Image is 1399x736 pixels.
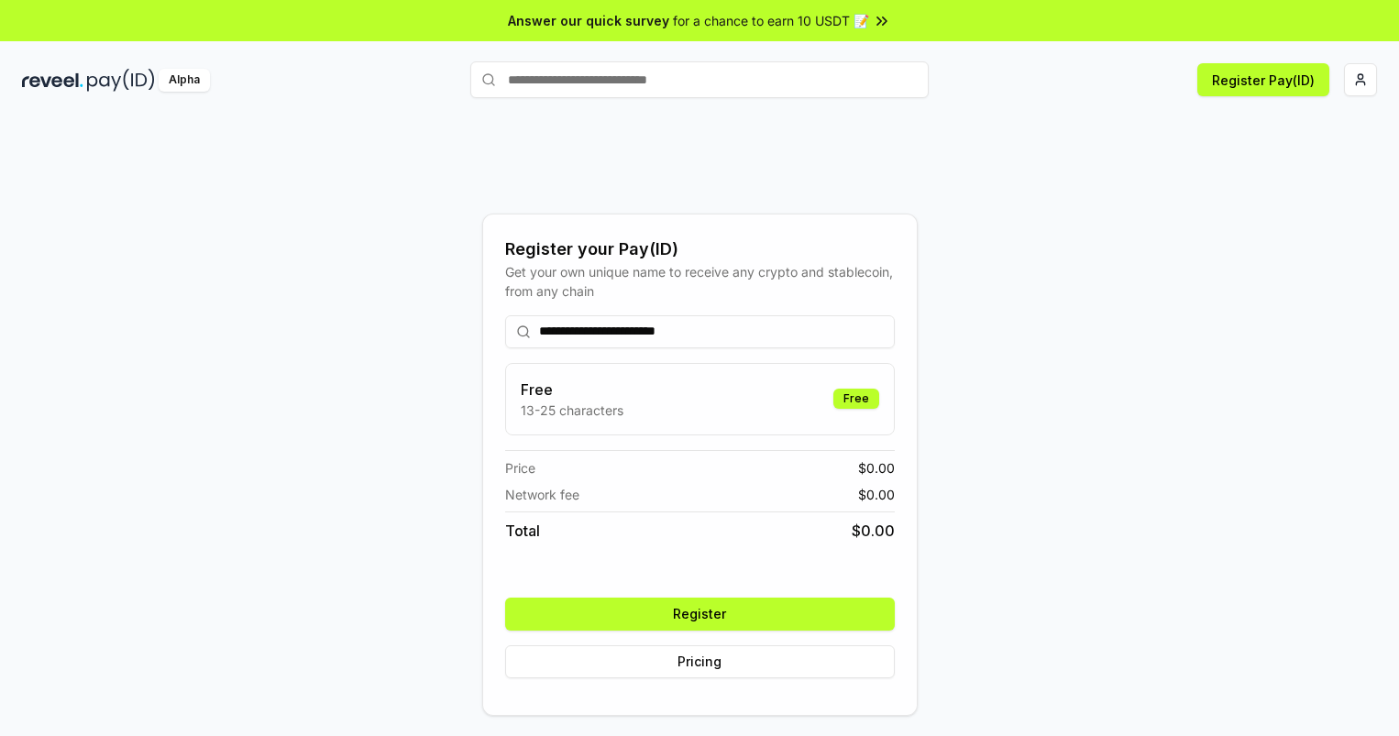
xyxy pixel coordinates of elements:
[858,485,895,504] span: $ 0.00
[87,69,155,92] img: pay_id
[505,645,895,678] button: Pricing
[521,379,623,401] h3: Free
[505,262,895,301] div: Get your own unique name to receive any crypto and stablecoin, from any chain
[858,458,895,478] span: $ 0.00
[505,458,535,478] span: Price
[505,520,540,542] span: Total
[505,485,579,504] span: Network fee
[505,236,895,262] div: Register your Pay(ID)
[508,11,669,30] span: Answer our quick survey
[1197,63,1329,96] button: Register Pay(ID)
[833,389,879,409] div: Free
[673,11,869,30] span: for a chance to earn 10 USDT 📝
[852,520,895,542] span: $ 0.00
[505,598,895,631] button: Register
[159,69,210,92] div: Alpha
[521,401,623,420] p: 13-25 characters
[22,69,83,92] img: reveel_dark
